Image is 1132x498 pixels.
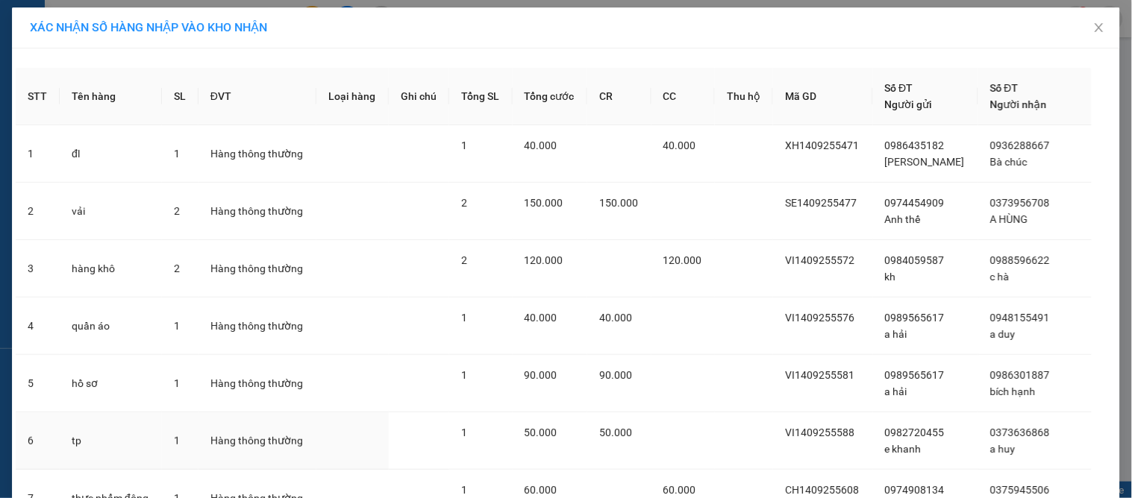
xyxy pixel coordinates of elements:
span: 2 [461,254,467,266]
span: 1 [174,435,180,447]
span: 1 [174,148,180,160]
td: 3 [16,240,60,297]
span: VI1409255588 [785,426,854,438]
th: Tổng cước [513,68,588,125]
span: e khanh [885,443,922,455]
th: Thu hộ [715,68,773,125]
span: 0974454909 [885,197,945,209]
td: 4 [16,297,60,355]
th: STT [16,68,60,125]
span: bích hạnh [990,385,1036,397]
span: c hà [990,271,1010,283]
td: 1 [16,125,60,183]
button: Close [1078,7,1120,49]
span: a duy [990,328,1016,340]
span: 2 [461,197,467,209]
th: Tổng SL [449,68,512,125]
td: 5 [16,355,60,412]
th: CR [587,68,651,125]
span: [PERSON_NAME] [885,156,965,168]
td: Hàng thông thường [198,412,317,470]
span: 0375945506 [990,484,1050,496]
span: a hải [885,328,907,340]
span: 1 [174,320,180,332]
span: VI1409255581 [785,369,854,381]
span: 50.000 [525,426,557,438]
span: 2 [174,262,180,274]
span: Số ĐT [990,82,1019,94]
span: a hải [885,385,907,397]
span: 60.000 [525,484,557,496]
span: 0974908134 [885,484,945,496]
span: 150.000 [525,197,563,209]
td: quần áo [60,297,162,355]
span: Bà chúc [990,156,1028,168]
td: hàng khô [60,240,162,297]
td: 2 [16,183,60,240]
span: 150.000 [599,197,638,209]
span: 1 [461,369,467,381]
th: Loại hàng [316,68,389,125]
span: 1 [461,139,467,151]
th: ĐVT [198,68,317,125]
span: 90.000 [525,369,557,381]
span: 0986435182 [885,139,945,151]
td: Hàng thông thường [198,125,317,183]
span: 120.000 [525,254,563,266]
span: 1 [461,312,467,324]
span: 0982720455 [885,426,945,438]
td: Hàng thông thường [198,355,317,412]
span: 40.000 [525,312,557,324]
th: SL [162,68,198,125]
span: XÁC NHẬN SỐ HÀNG NHẬP VÀO KHO NHẬN [30,20,267,34]
span: Số ĐT [885,82,913,94]
th: Ghi chú [389,68,449,125]
span: SE1409255477 [785,197,857,209]
span: 1 [461,484,467,496]
td: hồ sơ [60,355,162,412]
span: VI1409255576 [785,312,854,324]
span: 0373636868 [990,426,1050,438]
span: kh [885,271,896,283]
span: 0948155491 [990,312,1050,324]
td: Hàng thông thường [198,297,317,355]
span: 40.000 [525,139,557,151]
td: 6 [16,412,60,470]
span: 0989565617 [885,369,945,381]
span: 60.000 [663,484,696,496]
span: 120.000 [663,254,702,266]
span: Người gửi [885,98,933,110]
span: 0984059587 [885,254,945,266]
span: 0373956708 [990,197,1050,209]
td: Hàng thông thường [198,240,317,297]
span: close [1093,22,1105,34]
td: đl [60,125,162,183]
th: Mã GD [773,68,872,125]
span: VI1409255572 [785,254,854,266]
span: Người nhận [990,98,1047,110]
span: 50.000 [599,426,632,438]
span: Anh thế [885,213,921,225]
span: 2 [174,205,180,217]
td: tp [60,412,162,470]
span: A HÙNG [990,213,1028,225]
span: 90.000 [599,369,632,381]
span: 1 [174,377,180,389]
span: 0988596622 [990,254,1050,266]
td: Hàng thông thường [198,183,317,240]
span: 0989565617 [885,312,945,324]
span: 1 [461,426,467,438]
span: a huy [990,443,1016,455]
span: 40.000 [599,312,632,324]
span: XH1409255471 [785,139,859,151]
td: vải [60,183,162,240]
span: 0936288667 [990,139,1050,151]
span: CH1409255608 [785,484,859,496]
span: 0986301887 [990,369,1050,381]
th: CC [651,68,715,125]
th: Tên hàng [60,68,162,125]
span: 40.000 [663,139,696,151]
